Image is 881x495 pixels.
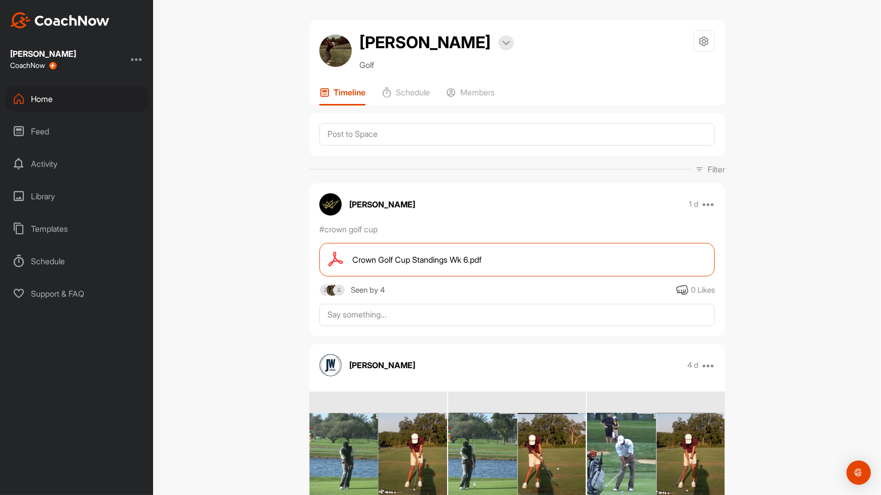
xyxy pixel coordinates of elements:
div: Schedule [6,249,149,274]
p: 4 d [688,360,699,370]
p: 1 d [689,199,699,209]
p: [PERSON_NAME] [349,359,415,371]
h2: [PERSON_NAME] [359,30,491,55]
div: 0 Likes [691,285,715,296]
p: #crown golf cup [319,223,378,235]
div: [PERSON_NAME] [10,50,76,58]
div: Home [6,86,149,112]
img: arrow-down [502,41,510,46]
div: Support & FAQ [6,281,149,306]
img: square_default-ef6cabf814de5a2bf16c804365e32c732080f9872bdf737d349900a9daf73cf9.png [333,284,346,297]
a: Crown Golf Cup Standings Wk 6.pdf [319,243,715,276]
img: square_35149f26c4152308be6a88695114eec6.jpg [326,284,339,297]
div: CoachNow [10,61,57,69]
p: Schedule [396,87,430,97]
img: CoachNow [10,12,109,28]
img: square_default-ef6cabf814de5a2bf16c804365e32c732080f9872bdf737d349900a9daf73cf9.png [319,284,332,297]
p: [PERSON_NAME] [349,198,415,210]
p: Timeline [334,87,365,97]
img: avatar [319,193,342,216]
div: Activity [6,151,149,176]
div: Open Intercom Messenger [847,461,871,485]
div: Library [6,184,149,209]
p: Members [460,87,495,97]
span: Crown Golf Cup Standings Wk 6.pdf [352,254,482,266]
div: Templates [6,216,149,241]
div: Feed [6,119,149,144]
div: Seen by 4 [351,284,385,297]
img: avatar [319,34,352,67]
img: avatar [319,354,342,376]
p: Filter [708,163,725,175]
p: Golf [359,59,514,71]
